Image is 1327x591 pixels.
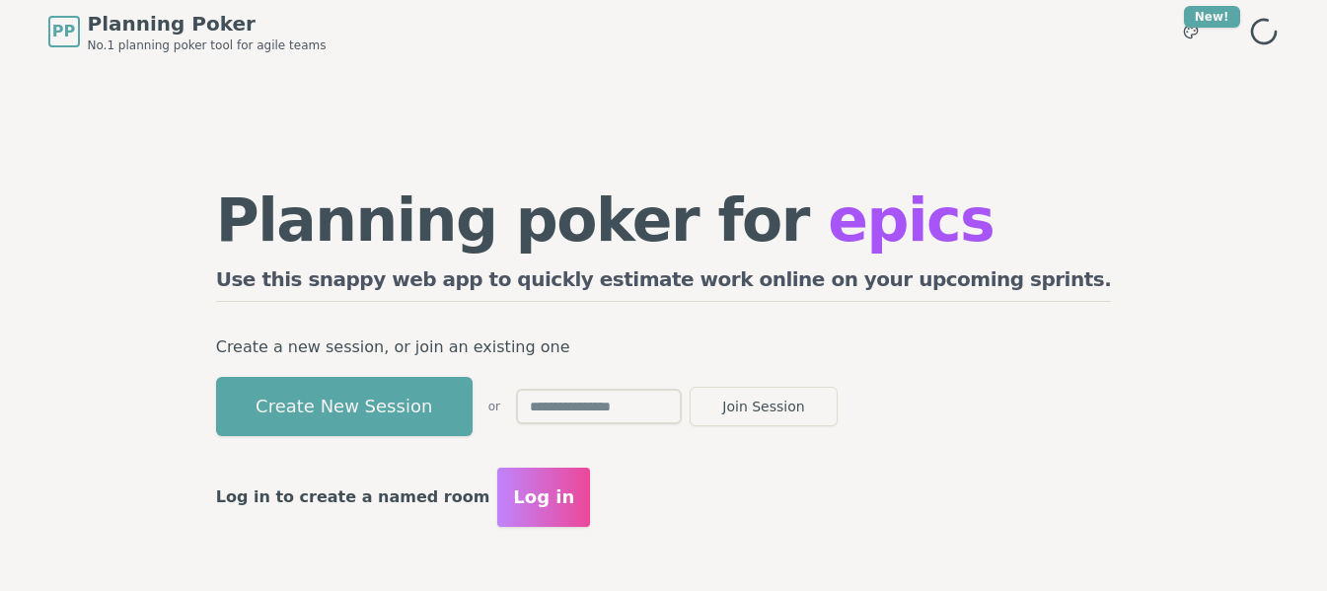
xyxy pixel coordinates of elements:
[216,483,490,511] p: Log in to create a named room
[88,10,327,37] span: Planning Poker
[1173,14,1209,49] button: New!
[216,190,1112,250] h1: Planning poker for
[513,483,574,511] span: Log in
[48,10,327,53] a: PPPlanning PokerNo.1 planning poker tool for agile teams
[216,333,1112,361] p: Create a new session, or join an existing one
[1184,6,1240,28] div: New!
[828,185,994,255] span: epics
[52,20,75,43] span: PP
[216,377,473,436] button: Create New Session
[497,468,590,527] button: Log in
[216,265,1112,302] h2: Use this snappy web app to quickly estimate work online on your upcoming sprints.
[88,37,327,53] span: No.1 planning poker tool for agile teams
[690,387,838,426] button: Join Session
[488,399,500,414] span: or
